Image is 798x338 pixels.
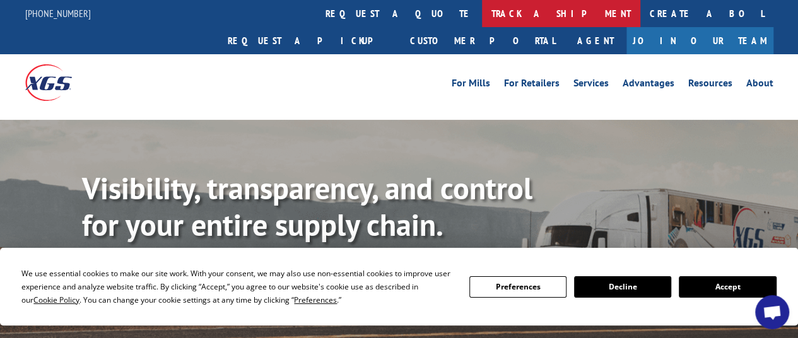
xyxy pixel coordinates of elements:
[218,27,401,54] a: Request a pickup
[755,295,789,329] div: Open chat
[82,168,532,244] b: Visibility, transparency, and control for your entire supply chain.
[688,78,732,92] a: Resources
[33,294,79,305] span: Cookie Policy
[573,78,609,92] a: Services
[452,78,490,92] a: For Mills
[469,276,566,298] button: Preferences
[504,78,560,92] a: For Retailers
[25,7,91,20] a: [PHONE_NUMBER]
[679,276,776,298] button: Accept
[623,78,674,92] a: Advantages
[294,294,337,305] span: Preferences
[21,267,454,306] div: We use essential cookies to make our site work. With your consent, we may also use non-essential ...
[574,276,671,298] button: Decline
[626,27,773,54] a: Join Our Team
[565,27,626,54] a: Agent
[401,27,565,54] a: Customer Portal
[746,78,773,92] a: About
